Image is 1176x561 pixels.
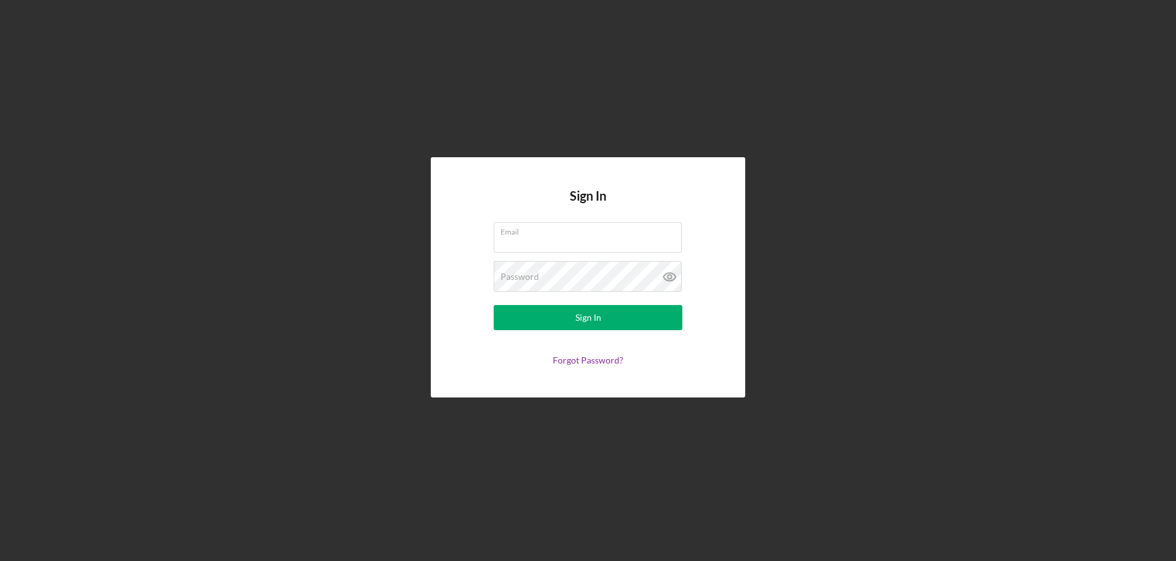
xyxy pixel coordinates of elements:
button: Sign In [494,305,682,330]
a: Forgot Password? [553,355,623,365]
div: Sign In [575,305,601,330]
h4: Sign In [570,189,606,222]
label: Password [501,272,539,282]
label: Email [501,223,682,236]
